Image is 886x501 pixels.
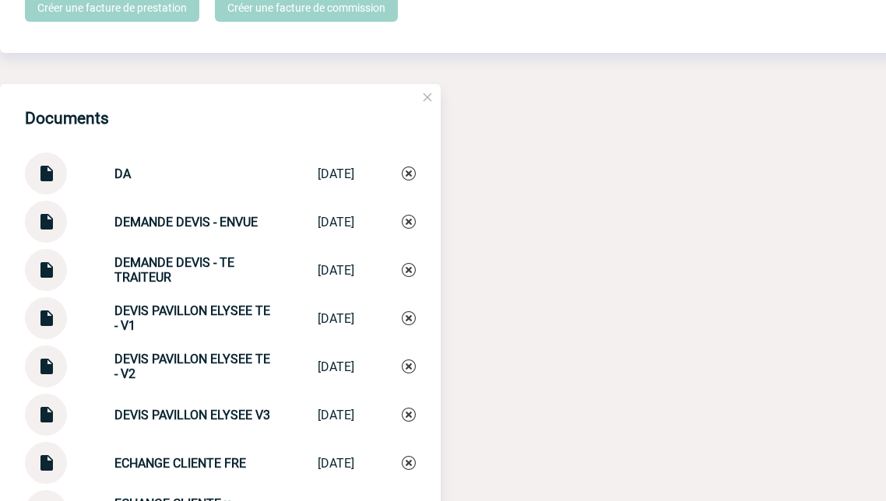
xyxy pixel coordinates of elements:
[402,456,416,470] img: Supprimer
[402,408,416,422] img: Supprimer
[402,215,416,229] img: Supprimer
[318,215,354,229] div: [DATE]
[318,359,354,374] div: [DATE]
[114,166,131,181] strong: DA
[318,311,354,326] div: [DATE]
[114,456,246,471] strong: ECHANGE CLIENTE FRE
[318,456,354,471] div: [DATE]
[318,263,354,278] div: [DATE]
[420,90,434,104] img: close.png
[114,215,258,229] strong: DEMANDE DEVIS - ENVUE
[114,255,234,285] strong: DEMANDE DEVIS - TE TRAITEUR
[402,166,416,180] img: Supprimer
[25,109,109,128] h4: Documents
[402,359,416,373] img: Supprimer
[114,408,270,422] strong: DEVIS PAVILLON ELYSEE V3
[114,352,270,381] strong: DEVIS PAVILLON ELYSEE TE - V2
[318,166,354,181] div: [DATE]
[402,311,416,325] img: Supprimer
[402,263,416,277] img: Supprimer
[318,408,354,422] div: [DATE]
[114,303,270,333] strong: DEVIS PAVILLON ELYSEE TE - V1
